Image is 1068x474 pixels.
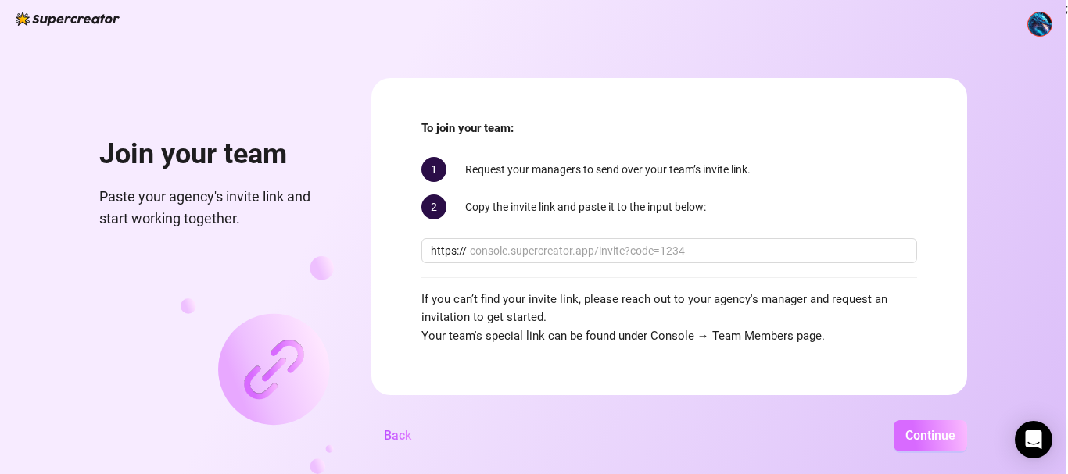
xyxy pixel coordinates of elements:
img: logo [16,12,120,26]
button: Continue [894,420,967,451]
div: Copy the invite link and paste it to the input below: [421,194,917,219]
img: ACg8ocJE2viT6AZ8bbyYkfmY821GJSZeiVq466iRr45DImO4m-Kt3AQ=s96-c [1028,12,1052,36]
div: Request your managers to send over your team’s invite link. [421,157,917,182]
button: Back [371,420,424,451]
input: console.supercreator.app/invite?code=1234 [470,242,908,259]
span: If you can’t find your invite link, please reach out to your agency's manager and request an invi... [421,290,917,346]
div: Open Intercom Messenger [1015,421,1052,458]
span: Continue [905,428,955,443]
strong: To join your team: [421,121,514,135]
span: 2 [421,194,446,219]
span: Paste your agency's invite link and start working together. [99,186,334,230]
span: 1 [421,157,446,182]
h1: Join your team [99,137,334,172]
span: Back [384,428,411,443]
span: https:// [431,242,467,259]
